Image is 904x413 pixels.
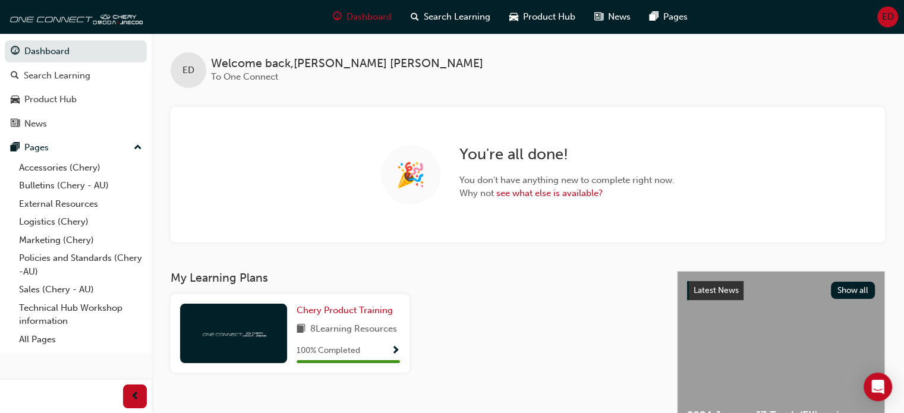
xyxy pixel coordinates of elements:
span: To One Connect [211,71,278,82]
span: Why not [459,187,675,200]
a: News [5,113,147,135]
span: ED [182,64,194,77]
a: search-iconSearch Learning [401,5,500,29]
a: news-iconNews [585,5,640,29]
span: car-icon [11,94,20,105]
a: Chery Product Training [297,304,398,317]
button: Show all [831,282,875,299]
button: Pages [5,137,147,159]
a: Latest NewsShow all [687,281,875,300]
div: News [24,117,47,131]
span: guage-icon [333,10,342,24]
span: pages-icon [650,10,659,24]
a: Logistics (Chery) [14,213,147,231]
span: News [608,10,631,24]
span: search-icon [11,71,19,81]
a: Policies and Standards (Chery -AU) [14,249,147,280]
a: All Pages [14,330,147,349]
div: Open Intercom Messenger [864,373,892,401]
span: Welcome back , [PERSON_NAME] [PERSON_NAME] [211,57,483,71]
a: Search Learning [5,65,147,87]
span: news-icon [594,10,603,24]
span: Chery Product Training [297,305,393,316]
a: Product Hub [5,89,147,111]
a: Accessories (Chery) [14,159,147,177]
span: book-icon [297,322,305,337]
span: ED [882,10,894,24]
span: 100 % Completed [297,344,360,358]
a: car-iconProduct Hub [500,5,585,29]
button: ED [877,7,898,27]
span: search-icon [411,10,419,24]
img: oneconnect [201,327,266,339]
span: news-icon [11,119,20,130]
a: Technical Hub Workshop information [14,299,147,330]
h3: My Learning Plans [171,271,658,285]
a: Dashboard [5,40,147,62]
a: Sales (Chery - AU) [14,280,147,299]
a: see what else is available? [496,188,603,198]
span: Pages [663,10,688,24]
span: Show Progress [391,346,400,357]
button: Show Progress [391,343,400,358]
span: Search Learning [424,10,490,24]
span: car-icon [509,10,518,24]
span: prev-icon [131,389,140,404]
a: External Resources [14,195,147,213]
span: You don't have anything new to complete right now. [459,174,675,187]
a: Marketing (Chery) [14,231,147,250]
span: Dashboard [347,10,392,24]
button: DashboardSearch LearningProduct HubNews [5,38,147,137]
span: guage-icon [11,46,20,57]
span: pages-icon [11,143,20,153]
span: up-icon [134,140,142,156]
span: 🎉 [396,168,426,182]
span: Latest News [694,285,739,295]
span: Product Hub [523,10,575,24]
div: Pages [24,141,49,155]
div: Search Learning [24,69,90,83]
a: Bulletins (Chery - AU) [14,176,147,195]
span: 8 Learning Resources [310,322,397,337]
h2: You're all done! [459,145,675,164]
a: pages-iconPages [640,5,697,29]
a: guage-iconDashboard [323,5,401,29]
div: Product Hub [24,93,77,106]
img: oneconnect [6,5,143,29]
